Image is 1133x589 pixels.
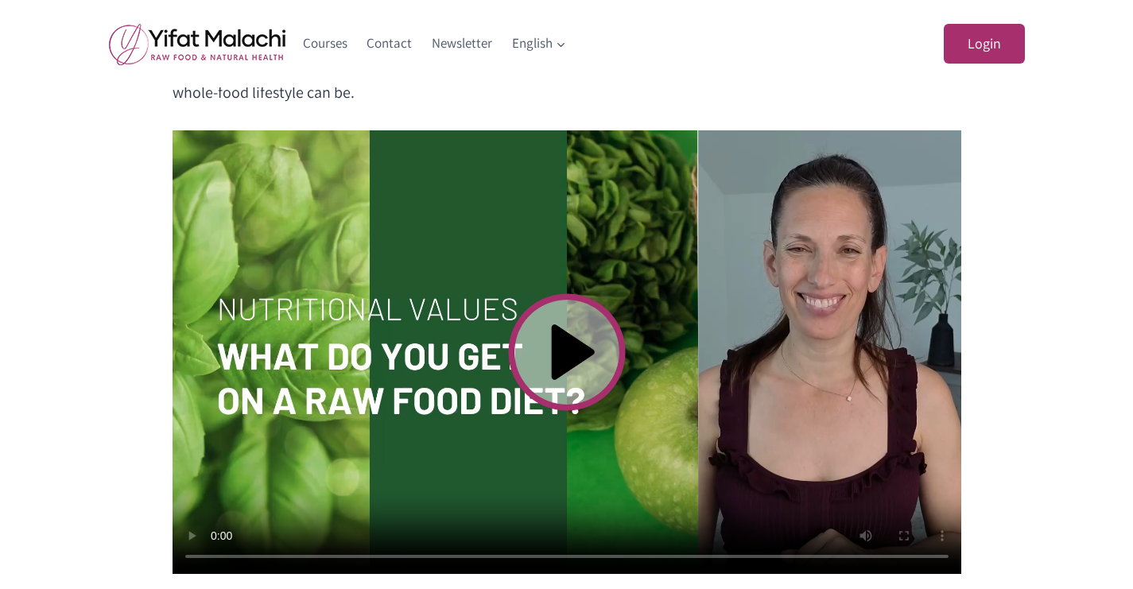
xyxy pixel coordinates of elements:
a: Login [944,24,1025,64]
nav: Primary Navigation [293,25,576,63]
a: Newsletter [422,25,502,63]
img: yifat_logo41_en.png [109,23,285,65]
a: Courses [293,25,358,63]
button: Child menu of English [502,25,576,63]
a: Contact [357,25,422,63]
